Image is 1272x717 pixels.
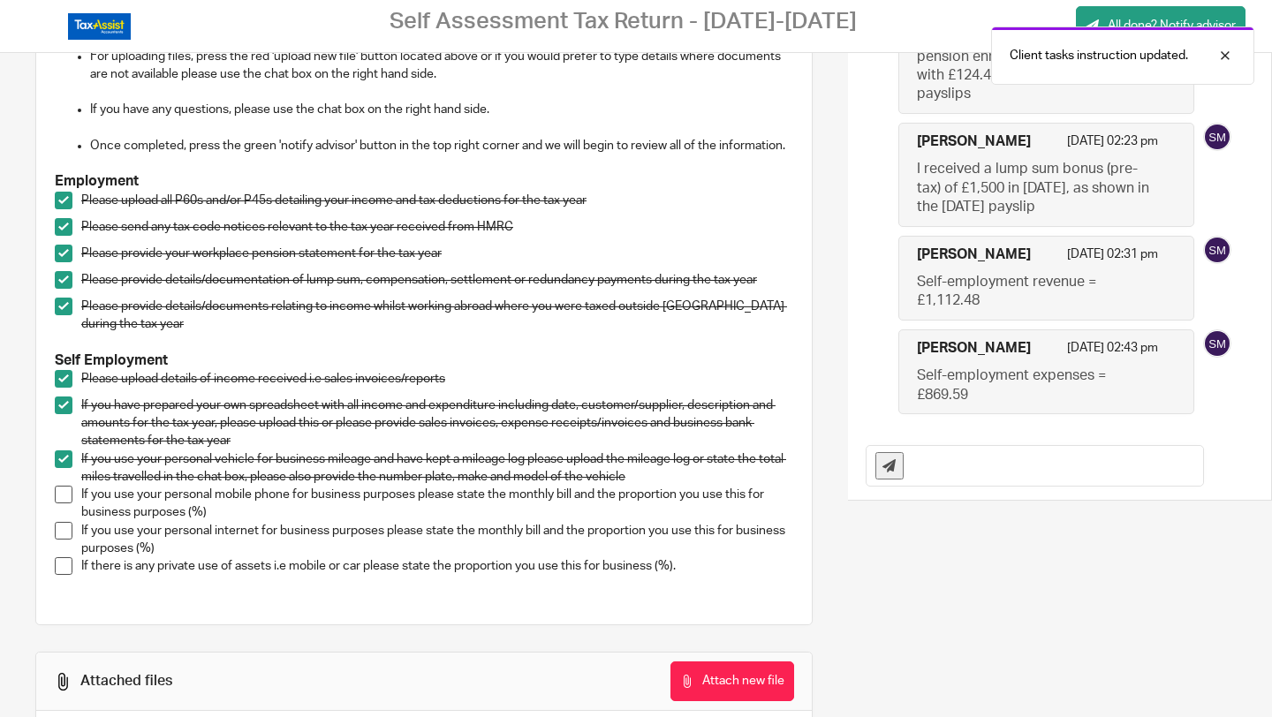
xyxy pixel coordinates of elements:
p: Self-employment revenue = £1,112.48 [917,273,1158,311]
p: Please upload all P60s and/or P45s detailing your income and tax deductions for the tax year [81,192,793,209]
p: Please upload details of income received i.e sales invoices/reports [81,370,793,388]
p: Client tasks instruction updated. [1010,47,1188,64]
h4: [PERSON_NAME] [917,132,1031,151]
img: Logo_TaxAssistAccountants_FullColour_RGB.png [68,13,131,40]
p: I received a lump sum bonus (pre-tax) of £1,500 in [DATE], as shown in the [DATE] payslip [917,160,1158,216]
p: If you use your personal mobile phone for business purposes please state the monthly bill and the... [81,486,793,522]
h4: [PERSON_NAME] [917,245,1031,264]
p: Please provide your workplace pension statement for the tax year [81,245,793,262]
img: svg%3E [1203,236,1231,264]
p: [DATE] 02:31 pm [1067,245,1158,273]
p: [DATE] 02:23 pm [1067,132,1158,160]
img: svg%3E [1203,329,1231,358]
p: Please provide details/documentation of lump sum, compensation, settlement or redundancy payments... [81,271,793,289]
p: Please send any tax code notices relevant to the tax year received from HMRC [81,218,793,236]
div: Attached files [80,672,172,691]
p: If there is any private use of assets i.e mobile or car please state the proportion you use this ... [81,557,793,575]
p: For uploading files, press the red 'upload new file' button located above or if you would prefer ... [90,48,793,84]
p: If you use your personal vehicle for business mileage and have kept a mileage log please upload t... [81,450,793,487]
h2: Self Assessment Tax Return - [DATE]-[DATE] [390,8,857,35]
img: svg%3E [1203,123,1231,151]
button: Attach new file [670,661,794,701]
p: [DATE] 02:43 pm [1067,339,1158,366]
strong: Employment [55,174,139,188]
p: Please provide details/documents relating to income whilst working abroad where you were taxed ou... [81,298,793,334]
p: If you have any questions, please use the chat box on the right hand side. [90,101,793,118]
p: If you use your personal internet for business purposes please state the monthly bill and the pro... [81,522,793,558]
p: Once completed, press the green 'notify advisor' button in the top right corner and we will begin... [90,137,793,155]
strong: Self Employment [55,353,168,367]
h4: [PERSON_NAME] [917,339,1031,358]
p: Self-employment expenses = £869.59 [917,366,1158,404]
a: All done? Notify advisor [1076,6,1245,46]
p: If you have prepared your own spreadsheet with all income and expenditure including date, custome... [81,396,793,450]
